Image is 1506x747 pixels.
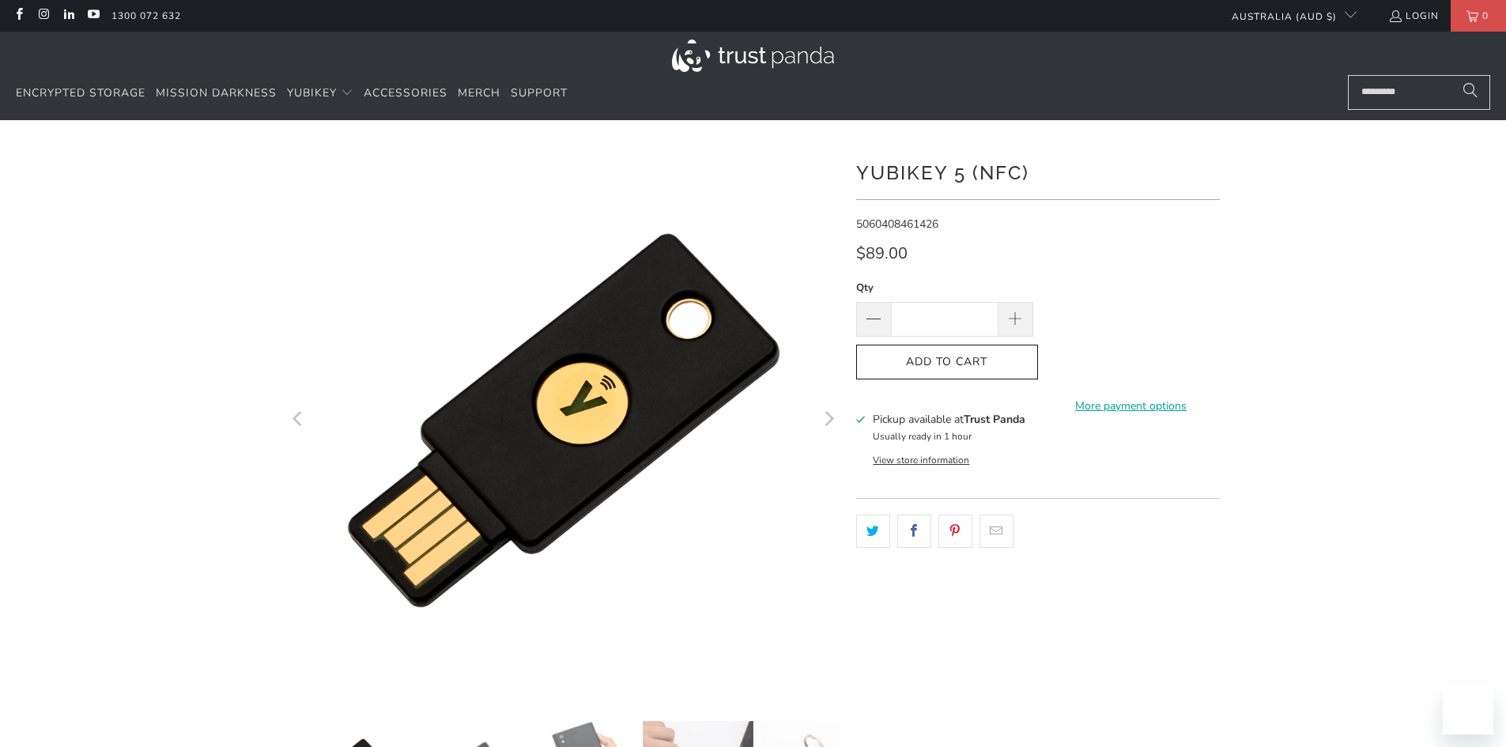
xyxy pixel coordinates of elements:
span: 5060408461426 [856,217,938,232]
span: YubiKey [287,85,337,100]
h3: Pickup available at [873,411,1025,428]
button: Search [1451,75,1490,110]
span: Mission Darkness [156,85,277,100]
a: Support [511,75,568,112]
h1: YubiKey 5 (NFC) [856,156,1220,187]
a: More payment options [1043,398,1220,415]
a: Share this on Facebook [897,515,931,548]
span: Encrypted Storage [16,85,145,100]
button: Previous [286,144,311,697]
input: Search... [1348,75,1490,110]
a: 1300 072 632 [111,7,181,25]
span: Support [511,85,568,100]
span: $89.00 [856,243,908,264]
span: Add to Cart [873,356,1021,369]
a: Login [1388,7,1439,25]
button: Next [816,144,841,697]
a: Email this to a friend [979,515,1013,548]
label: Qty [856,279,1033,296]
a: Mission Darkness [156,75,277,112]
span: Merch [458,85,500,100]
button: Add to Cart [856,345,1038,380]
a: Accessories [364,75,447,112]
summary: YubiKey [287,75,353,112]
a: Share this on Pinterest [938,515,972,548]
a: Trust Panda Australia on Instagram [36,9,50,22]
a: Trust Panda Australia on LinkedIn [62,9,75,22]
span: Accessories [364,85,447,100]
nav: Translation missing: en.navigation.header.main_nav [16,75,568,112]
a: YubiKey 5 (NFC) - Trust Panda [287,144,840,697]
iframe: Button to launch messaging window [1443,684,1493,734]
a: Trust Panda Australia on YouTube [86,9,100,22]
a: Encrypted Storage [16,75,145,112]
a: Share this on Twitter [856,515,890,548]
a: Merch [458,75,500,112]
b: Trust Panda [964,412,1025,427]
img: Trust Panda Australia [672,40,834,72]
button: View store information [873,454,969,466]
a: Trust Panda Australia on Facebook [12,9,25,22]
small: Usually ready in 1 hour [873,430,972,443]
